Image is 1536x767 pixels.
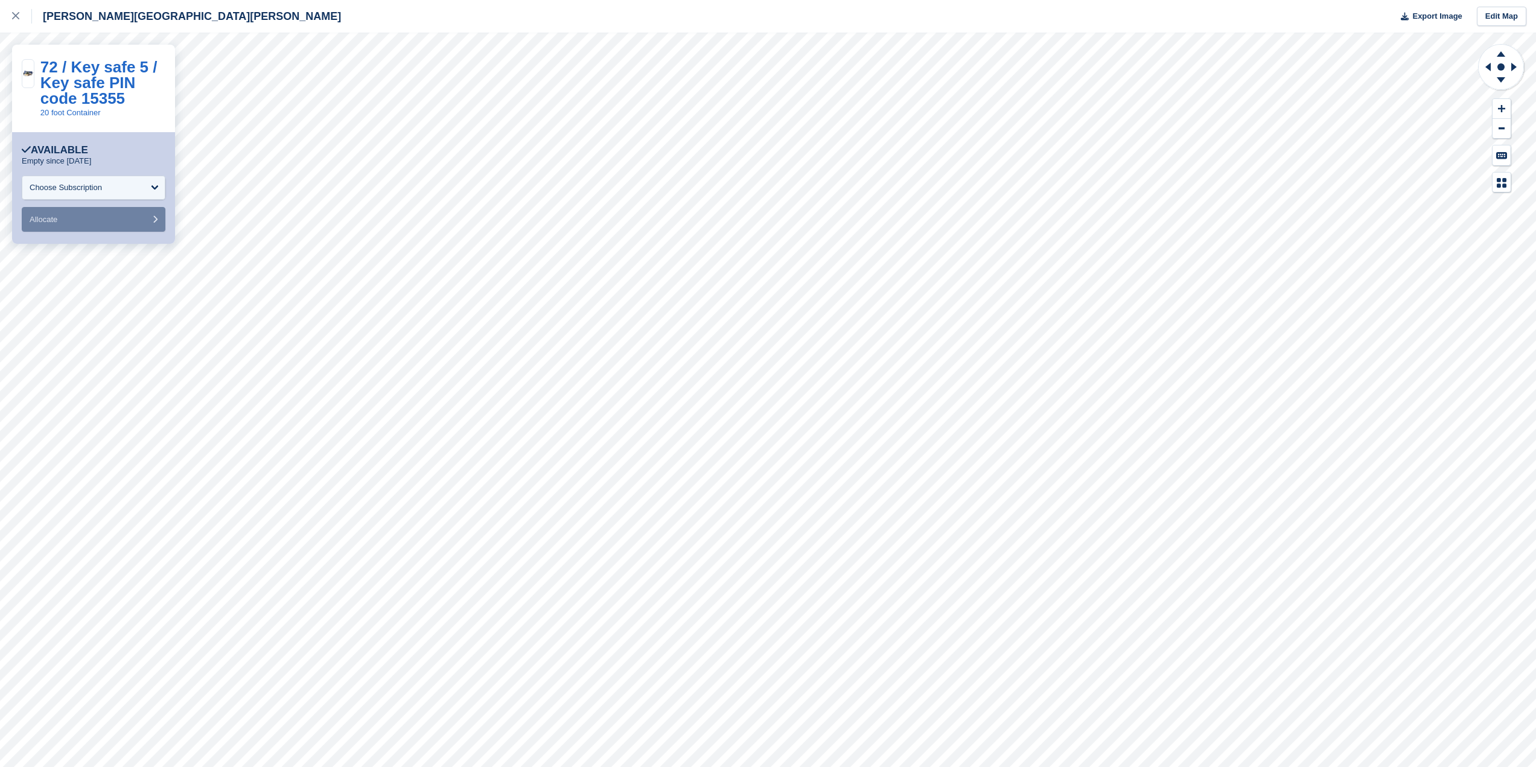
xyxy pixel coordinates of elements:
[22,69,34,78] img: 20-ft-container.jpg
[1493,145,1511,165] button: Keyboard Shortcuts
[30,215,57,224] span: Allocate
[22,144,88,156] div: Available
[1493,173,1511,193] button: Map Legend
[22,207,165,232] button: Allocate
[1477,7,1526,27] a: Edit Map
[40,108,101,117] a: 20 foot Container
[40,58,158,107] a: 72 / Key safe 5 / Key safe PIN code 15355
[30,182,102,194] div: Choose Subscription
[1493,119,1511,139] button: Zoom Out
[1394,7,1462,27] button: Export Image
[1493,99,1511,119] button: Zoom In
[1412,10,1462,22] span: Export Image
[22,156,91,166] p: Empty since [DATE]
[32,9,341,24] div: [PERSON_NAME][GEOGRAPHIC_DATA][PERSON_NAME]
